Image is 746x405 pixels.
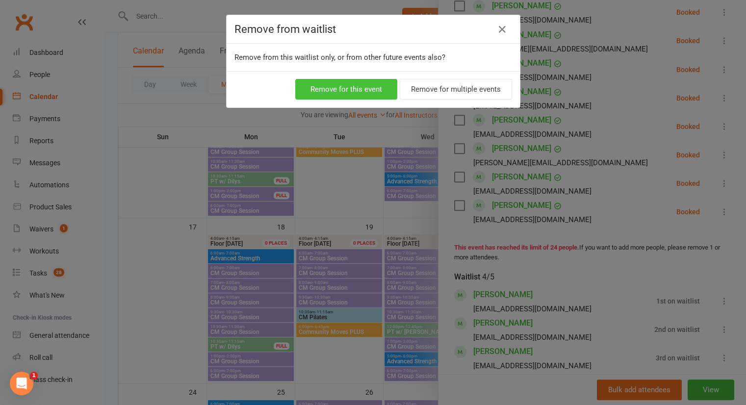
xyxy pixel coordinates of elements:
[30,372,38,380] span: 1
[295,79,397,100] button: Remove for this event
[494,22,510,37] a: Close
[234,23,512,35] h4: Remove from waitlist
[227,44,520,71] div: Remove from this waitlist only, or from other future events also?
[400,79,512,100] button: Remove for multiple events
[10,372,33,395] iframe: Intercom live chat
